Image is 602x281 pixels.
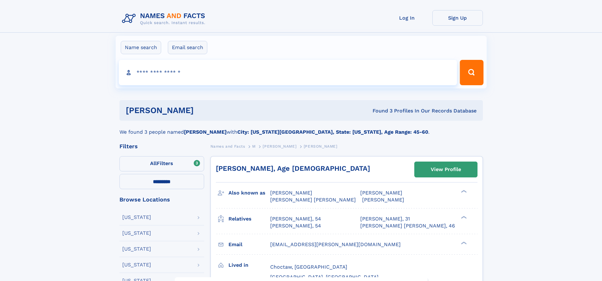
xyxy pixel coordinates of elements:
[431,162,461,177] div: View Profile
[228,188,270,198] h3: Also known as
[270,274,379,280] span: [GEOGRAPHIC_DATA], [GEOGRAPHIC_DATA]
[210,142,245,150] a: Names and Facts
[168,41,207,54] label: Email search
[119,156,204,171] label: Filters
[304,144,337,149] span: [PERSON_NAME]
[270,264,347,270] span: Choctaw, [GEOGRAPHIC_DATA]
[415,162,477,177] a: View Profile
[216,164,370,172] a: [PERSON_NAME], Age [DEMOGRAPHIC_DATA]
[237,129,428,135] b: City: [US_STATE][GEOGRAPHIC_DATA], State: [US_STATE], Age Range: 45-60
[459,241,467,245] div: ❯
[122,215,151,220] div: [US_STATE]
[360,215,410,222] a: [PERSON_NAME], 31
[252,144,256,149] span: M
[126,106,283,114] h1: [PERSON_NAME]
[270,215,321,222] a: [PERSON_NAME], 54
[252,142,256,150] a: M
[283,107,477,114] div: Found 3 Profiles In Our Records Database
[459,189,467,194] div: ❯
[460,60,483,85] button: Search Button
[121,41,161,54] label: Name search
[119,10,210,27] img: Logo Names and Facts
[459,215,467,219] div: ❯
[119,60,457,85] input: search input
[184,129,227,135] b: [PERSON_NAME]
[119,197,204,202] div: Browse Locations
[263,144,296,149] span: [PERSON_NAME]
[360,222,455,229] a: [PERSON_NAME] [PERSON_NAME], 46
[432,10,483,26] a: Sign Up
[228,260,270,271] h3: Lived in
[270,190,312,196] span: [PERSON_NAME]
[382,10,432,26] a: Log In
[122,231,151,236] div: [US_STATE]
[119,144,204,149] div: Filters
[362,197,404,203] span: [PERSON_NAME]
[122,262,151,267] div: [US_STATE]
[263,142,296,150] a: [PERSON_NAME]
[228,214,270,224] h3: Relatives
[360,190,402,196] span: [PERSON_NAME]
[270,197,356,203] span: [PERSON_NAME] [PERSON_NAME]
[270,222,321,229] a: [PERSON_NAME], 54
[122,246,151,252] div: [US_STATE]
[150,160,157,166] span: All
[228,239,270,250] h3: Email
[119,121,483,136] div: We found 3 people named with .
[270,241,401,247] span: [EMAIL_ADDRESS][PERSON_NAME][DOMAIN_NAME]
